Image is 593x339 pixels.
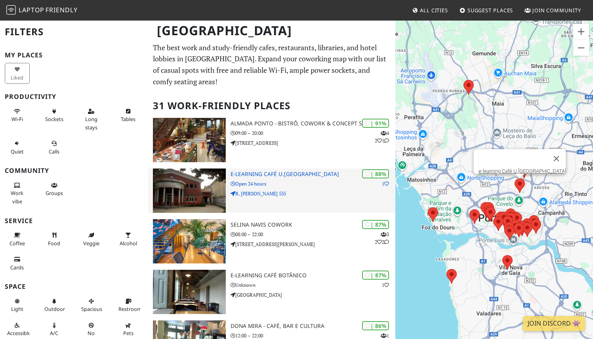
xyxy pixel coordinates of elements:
button: Quiet [5,137,30,158]
h3: Dona Mira - Café, Bar e Cultura [231,323,395,330]
p: [GEOGRAPHIC_DATA] [231,291,395,299]
button: Long stays [79,105,104,134]
a: Join Discord 👾 [523,316,585,331]
h3: E-learning Café Botânico [231,272,395,279]
a: Selina Navis CoWork | 87% 322 Selina Navis CoWork 08:00 – 22:00 [STREET_ADDRESS][PERSON_NAME] [148,219,395,263]
button: Alcohol [116,229,141,250]
h3: Selina Navis CoWork [231,222,395,228]
span: Friendly [46,6,77,14]
button: Calls [42,137,67,158]
p: [STREET_ADDRESS] [231,139,395,147]
span: Power sockets [45,116,63,123]
img: LaptopFriendly [6,5,16,15]
span: Join Community [532,7,581,14]
p: 1 [382,180,389,187]
h3: My Places [5,51,143,59]
a: E-learning Café Botânico | 87% 1 E-learning Café Botânico Unknown [GEOGRAPHIC_DATA] [148,270,395,314]
span: Outdoor area [44,305,65,312]
h3: Almada Ponto - Bistrô, Cowork & Concept Store [231,120,395,127]
h1: [GEOGRAPHIC_DATA] [151,20,394,42]
p: 3 2 2 [375,231,389,246]
span: Laptop [19,6,44,14]
p: 4 2 1 [375,129,389,144]
h3: Community [5,167,143,174]
p: 1 [382,281,389,289]
button: Veggie [79,229,104,250]
img: E-learning Café Botânico [153,270,226,314]
button: Restroom [116,295,141,316]
span: Alcohol [120,240,137,247]
h2: 31 Work-Friendly Places [153,94,391,118]
p: [STREET_ADDRESS][PERSON_NAME] [231,241,395,248]
h3: Productivity [5,93,143,100]
h3: Service [5,217,143,225]
span: Suggest Places [467,7,513,14]
span: Coffee [10,240,25,247]
span: Accessible [7,330,31,337]
span: Food [48,240,60,247]
span: Veggie [83,240,99,247]
h2: Filters [5,20,143,44]
h3: Space [5,283,143,290]
p: Open 24 hours [231,180,395,187]
button: Wi-Fi [5,105,30,126]
button: Food [42,229,67,250]
div: | 86% [362,321,389,330]
img: e-learning Café U.Porto [153,169,226,213]
div: | 91% [362,119,389,128]
button: Zoom out [573,40,589,56]
button: Work vibe [5,179,30,208]
div: | 87% [362,220,389,229]
div: | 88% [362,169,389,178]
p: 09:00 – 20:00 [231,129,395,137]
span: All Cities [420,7,448,14]
span: Natural light [11,305,23,312]
span: Stable Wi-Fi [11,116,23,123]
button: Groups [42,179,67,200]
a: Suggest Places [456,3,517,17]
span: Work-friendly tables [121,116,135,123]
div: | 87% [362,271,389,280]
button: Coffee [5,229,30,250]
p: R. [PERSON_NAME] 535 [231,190,395,197]
a: Join Community [521,3,584,17]
span: Pet friendly [123,330,133,337]
button: Close [547,149,566,168]
h3: e-learning Café U.[GEOGRAPHIC_DATA] [231,171,395,178]
span: Spacious [81,305,102,312]
span: Credit cards [10,264,24,271]
span: Video/audio calls [49,148,59,155]
button: Sockets [42,105,67,126]
a: All Cities [409,3,451,17]
a: e-learning Café U.Porto | 88% 1 e-learning Café U.[GEOGRAPHIC_DATA] Open 24 hours R. [PERSON_NAME... [148,169,395,213]
button: Zoom in [573,24,589,40]
p: The best work and study-friendly cafes, restaurants, libraries, and hotel lobbies in [GEOGRAPHIC_... [153,42,391,87]
button: Cards [5,253,30,274]
p: 08:00 – 22:00 [231,231,395,238]
img: Selina Navis CoWork [153,219,226,263]
a: LaptopFriendly LaptopFriendly [6,4,78,17]
span: Long stays [85,116,97,131]
button: Light [5,295,30,316]
span: Restroom [118,305,142,312]
p: Unknown [231,281,395,289]
button: Outdoor [42,295,67,316]
img: Almada Ponto - Bistrô, Cowork & Concept Store [153,118,226,162]
span: Group tables [46,189,63,197]
a: e-learning Café U.[GEOGRAPHIC_DATA] [478,168,566,174]
span: Air conditioned [50,330,58,337]
button: Tables [116,105,141,126]
button: Spacious [79,295,104,316]
span: Quiet [11,148,24,155]
a: Almada Ponto - Bistrô, Cowork & Concept Store | 91% 421 Almada Ponto - Bistrô, Cowork & Concept S... [148,118,395,162]
span: People working [11,189,23,205]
